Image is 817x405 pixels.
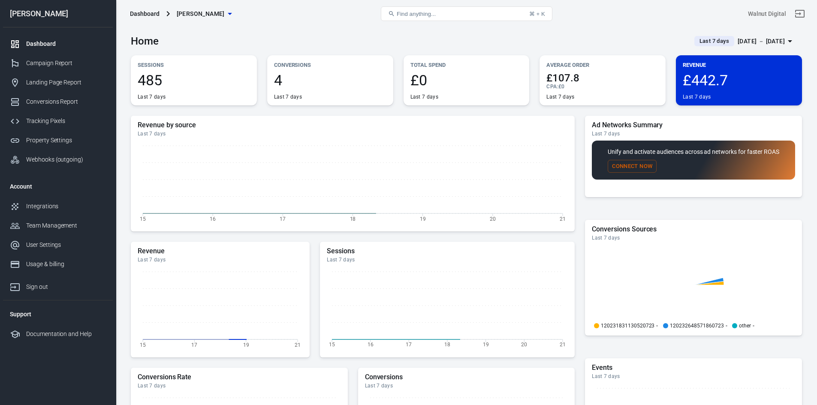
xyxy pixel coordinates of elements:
tspan: 17 [191,342,197,348]
a: Integrations [3,197,113,216]
span: - [656,323,658,328]
a: Dashboard [3,34,113,54]
span: CPA : [546,84,558,90]
tspan: 15 [140,342,146,348]
div: Last 7 days [138,256,303,263]
p: Sessions [138,60,250,69]
span: Last 7 days [696,37,733,45]
button: [PERSON_NAME] [173,6,235,22]
p: 120231831130520723 [601,323,654,328]
tspan: 17 [406,342,412,348]
div: Last 7 days [592,373,795,380]
tspan: 21 [560,216,566,222]
a: Landing Page Report [3,73,113,92]
tspan: 16 [368,342,374,348]
span: £0 [558,84,564,90]
a: Tracking Pixels [3,111,113,131]
p: 120232648571860723 [670,323,724,328]
span: £442.7 [683,73,795,87]
div: Dashboard [26,39,106,48]
span: - [726,323,727,328]
div: Documentation and Help [26,330,106,339]
div: Last 7 days [546,93,574,100]
tspan: 21 [560,342,566,348]
span: £0 [410,73,523,87]
span: Find anything... [397,11,436,17]
div: Sign out [26,282,106,291]
div: Usage & billing [26,260,106,269]
p: other [739,323,751,328]
a: Conversions Report [3,92,113,111]
div: Campaign Report [26,59,106,68]
h5: Sessions [327,247,568,255]
h5: Events [592,363,795,372]
span: 485 [138,73,250,87]
p: Total Spend [410,60,523,69]
tspan: 15 [140,216,146,222]
p: Unify and activate audiences across ad networks for faster ROAS [608,147,779,156]
tspan: 15 [329,342,335,348]
div: ⌘ + K [529,11,545,17]
h3: Home [131,35,159,47]
div: [PERSON_NAME] [3,10,113,18]
h5: Conversions [365,373,568,381]
button: Find anything...⌘ + K [381,6,552,21]
tspan: 19 [483,342,489,348]
tspan: 19 [420,216,426,222]
a: Team Management [3,216,113,235]
div: Tracking Pixels [26,117,106,126]
li: Support [3,304,113,324]
div: Last 7 days [327,256,568,263]
tspan: 18 [444,342,450,348]
div: Last 7 days [410,93,438,100]
h5: Revenue by source [138,121,568,129]
span: Chris Cole [177,9,225,19]
div: Webhooks (outgoing) [26,155,106,164]
tspan: 18 [350,216,356,222]
div: Last 7 days [365,382,568,389]
div: Last 7 days [274,93,302,100]
div: Team Management [26,221,106,230]
a: Sign out [790,3,810,24]
h5: Revenue [138,247,303,255]
p: Average Order [546,60,659,69]
p: Revenue [683,60,795,69]
div: Last 7 days [592,234,795,241]
div: Account id: 1itlNlHf [748,9,786,18]
div: Last 7 days [138,382,341,389]
button: Connect Now [608,160,657,173]
span: - [753,323,754,328]
a: Webhooks (outgoing) [3,150,113,169]
tspan: 16 [210,216,216,222]
a: Sign out [3,274,113,297]
h5: Conversions Rate [138,373,341,381]
div: Integrations [26,202,106,211]
div: Last 7 days [592,130,795,137]
tspan: 21 [295,342,301,348]
div: User Settings [26,240,106,249]
div: Landing Page Report [26,78,106,87]
tspan: 17 [280,216,286,222]
div: Last 7 days [138,130,568,137]
span: 4 [274,73,386,87]
li: Account [3,176,113,197]
h5: Ad Networks Summary [592,121,795,129]
div: Conversions Report [26,97,106,106]
a: Property Settings [3,131,113,150]
div: [DATE] － [DATE] [738,36,785,47]
a: Usage & billing [3,255,113,274]
div: Last 7 days [138,93,166,100]
button: Last 7 days[DATE] － [DATE] [687,34,802,48]
tspan: 19 [243,342,249,348]
tspan: 20 [522,342,528,348]
a: User Settings [3,235,113,255]
div: Last 7 days [683,93,711,100]
a: Campaign Report [3,54,113,73]
div: Property Settings [26,136,106,145]
div: Dashboard [130,9,160,18]
tspan: 20 [490,216,496,222]
span: £107.8 [546,73,659,83]
p: Conversions [274,60,386,69]
h5: Conversions Sources [592,225,795,234]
